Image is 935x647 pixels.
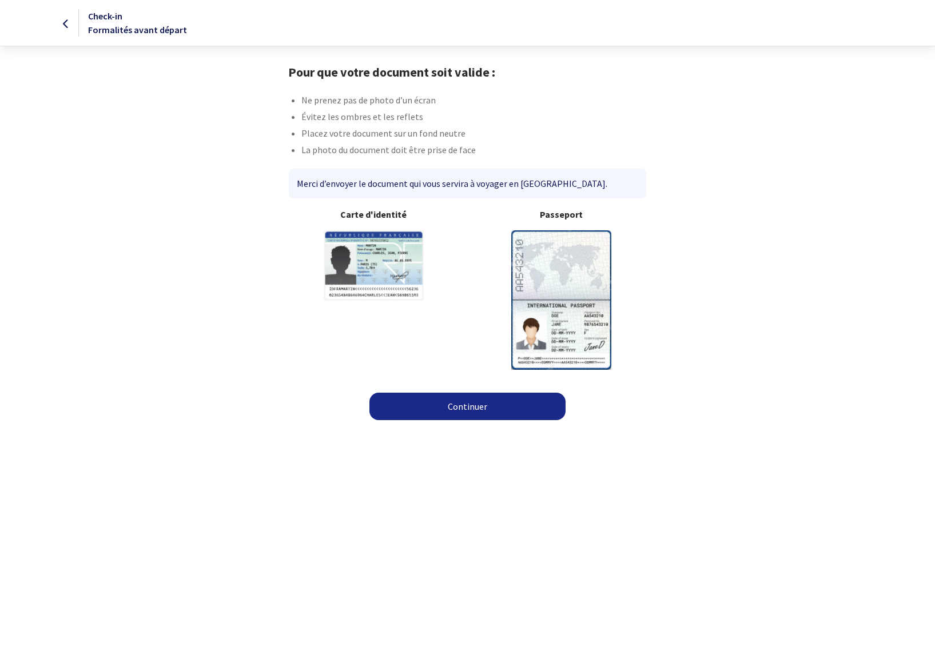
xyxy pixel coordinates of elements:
li: Évitez les ombres et les reflets [301,110,647,126]
a: Continuer [369,393,566,420]
span: Check-in Formalités avant départ [88,10,187,35]
li: La photo du document doit être prise de face [301,143,647,159]
img: illuCNI.svg [324,230,424,301]
img: illuPasseport.svg [511,230,611,369]
h1: Pour que votre document soit valide : [288,65,647,79]
div: Merci d’envoyer le document qui vous servira à voyager en [GEOGRAPHIC_DATA]. [289,169,646,198]
b: Passeport [477,207,647,221]
li: Ne prenez pas de photo d’un écran [301,93,647,110]
li: Placez votre document sur un fond neutre [301,126,647,143]
b: Carte d'identité [289,207,459,221]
